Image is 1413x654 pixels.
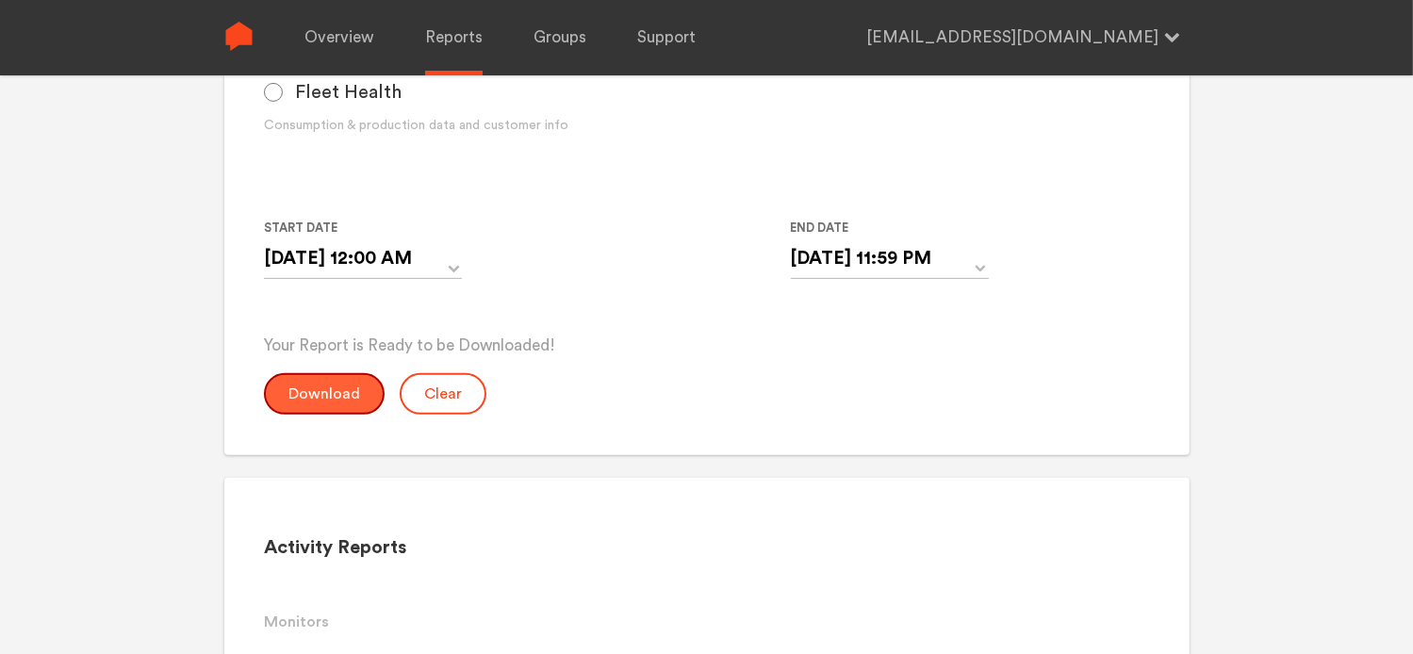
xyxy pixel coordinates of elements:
button: Clear [400,373,486,415]
label: Start Date [264,217,447,239]
a: Download [264,385,385,401]
p: Your Report is Ready to be Downloaded! [264,335,1149,357]
h2: Activity Reports [264,536,1149,560]
span: Fleet Health [295,81,402,104]
h3: Monitors [264,611,1149,633]
button: Download [264,373,385,415]
input: Fleet Health [264,83,283,102]
img: Sense Logo [224,22,254,51]
div: Consumption & production data and customer info [264,116,666,136]
label: End Date [791,217,974,239]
